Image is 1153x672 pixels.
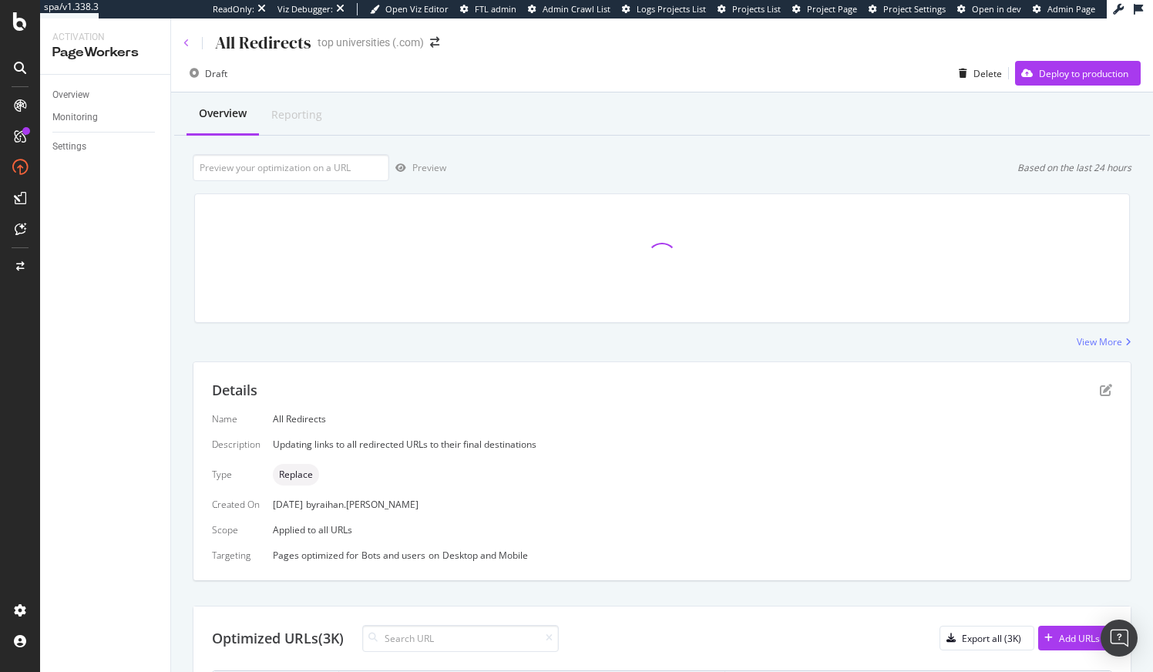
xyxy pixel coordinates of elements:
[183,39,190,48] a: Click to go back
[273,438,1112,451] div: Updating links to all redirected URLs to their final destinations
[718,3,781,15] a: Projects List
[1101,620,1138,657] div: Open Intercom Messenger
[953,61,1002,86] button: Delete
[213,3,254,15] div: ReadOnly:
[1100,384,1112,396] div: pen-to-square
[442,549,528,562] div: Desktop and Mobile
[212,468,261,481] div: Type
[277,3,333,15] div: Viz Debugger:
[389,156,446,180] button: Preview
[460,3,516,15] a: FTL admin
[52,87,89,103] div: Overview
[212,412,1112,562] div: Applied to all URLs
[271,107,322,123] div: Reporting
[212,498,261,511] div: Created On
[52,109,160,126] a: Monitoring
[212,438,261,451] div: Description
[361,549,425,562] div: Bots and users
[52,139,160,155] a: Settings
[475,3,516,15] span: FTL admin
[430,37,439,48] div: arrow-right-arrow-left
[412,161,446,174] div: Preview
[273,498,1112,511] div: [DATE]
[212,381,257,401] div: Details
[279,470,313,479] span: Replace
[193,154,389,181] input: Preview your optimization on a URL
[52,87,160,103] a: Overview
[370,3,449,15] a: Open Viz Editor
[1017,161,1131,174] div: Based on the last 24 hours
[212,629,344,649] div: Optimized URLs (3K)
[52,109,98,126] div: Monitoring
[972,3,1021,15] span: Open in dev
[962,632,1021,645] div: Export all (3K)
[273,464,319,486] div: neutral label
[807,3,857,15] span: Project Page
[273,412,1112,425] div: All Redirects
[528,3,610,15] a: Admin Crawl List
[1077,335,1131,348] a: View More
[362,625,559,652] input: Search URL
[1033,3,1095,15] a: Admin Page
[212,523,261,536] div: Scope
[637,3,706,15] span: Logs Projects List
[212,412,261,425] div: Name
[869,3,946,15] a: Project Settings
[52,31,158,44] div: Activation
[957,3,1021,15] a: Open in dev
[205,67,227,80] div: Draft
[318,35,424,50] div: top universities (.com)
[1015,61,1141,86] button: Deploy to production
[52,44,158,62] div: PageWorkers
[543,3,610,15] span: Admin Crawl List
[622,3,706,15] a: Logs Projects List
[1059,632,1100,645] div: Add URLs
[215,31,311,55] div: All Redirects
[212,549,261,562] div: Targeting
[732,3,781,15] span: Projects List
[1047,3,1095,15] span: Admin Page
[792,3,857,15] a: Project Page
[52,139,86,155] div: Settings
[199,106,247,121] div: Overview
[1077,335,1122,348] div: View More
[1039,67,1128,80] div: Deploy to production
[1038,626,1112,650] button: Add URLs
[973,67,1002,80] div: Delete
[385,3,449,15] span: Open Viz Editor
[883,3,946,15] span: Project Settings
[306,498,419,511] div: by raihan.[PERSON_NAME]
[273,549,1112,562] div: Pages optimized for on
[940,626,1034,650] button: Export all (3K)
